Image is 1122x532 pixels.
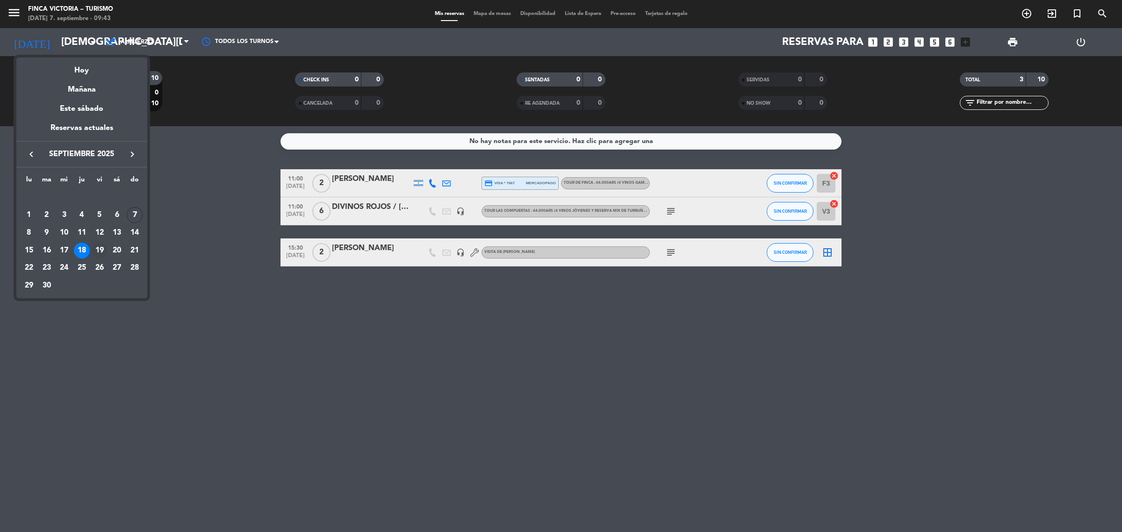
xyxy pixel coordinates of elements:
td: 15 de septiembre de 2025 [20,242,38,259]
div: Hoy [16,58,147,77]
div: 1 [21,207,37,223]
td: 9 de septiembre de 2025 [38,224,56,242]
button: keyboard_arrow_right [124,148,141,160]
div: 27 [109,260,125,276]
td: 24 de septiembre de 2025 [55,259,73,277]
div: Mañana [16,77,147,96]
i: keyboard_arrow_right [127,149,138,160]
div: 22 [21,260,37,276]
span: septiembre 2025 [40,148,124,160]
div: 8 [21,225,37,241]
div: 25 [74,260,90,276]
div: 14 [127,225,143,241]
td: SEP. [20,189,144,207]
div: 15 [21,243,37,259]
div: 30 [39,278,55,294]
td: 30 de septiembre de 2025 [38,277,56,295]
td: 1 de septiembre de 2025 [20,207,38,224]
td: 7 de septiembre de 2025 [126,207,144,224]
th: sábado [108,174,126,189]
div: 21 [127,243,143,259]
div: 17 [56,243,72,259]
td: 13 de septiembre de 2025 [108,224,126,242]
td: 26 de septiembre de 2025 [91,259,108,277]
div: 29 [21,278,37,294]
div: 11 [74,225,90,241]
td: 25 de septiembre de 2025 [73,259,91,277]
th: viernes [91,174,108,189]
td: 6 de septiembre de 2025 [108,207,126,224]
td: 28 de septiembre de 2025 [126,259,144,277]
div: 12 [92,225,108,241]
div: 2 [39,207,55,223]
td: 17 de septiembre de 2025 [55,242,73,259]
td: 10 de septiembre de 2025 [55,224,73,242]
td: 21 de septiembre de 2025 [126,242,144,259]
th: domingo [126,174,144,189]
th: miércoles [55,174,73,189]
td: 14 de septiembre de 2025 [126,224,144,242]
div: 5 [92,207,108,223]
div: 24 [56,260,72,276]
div: 20 [109,243,125,259]
td: 22 de septiembre de 2025 [20,259,38,277]
div: 23 [39,260,55,276]
div: 18 [74,243,90,259]
td: 23 de septiembre de 2025 [38,259,56,277]
th: martes [38,174,56,189]
td: 18 de septiembre de 2025 [73,242,91,259]
td: 20 de septiembre de 2025 [108,242,126,259]
i: keyboard_arrow_left [26,149,37,160]
td: 29 de septiembre de 2025 [20,277,38,295]
td: 19 de septiembre de 2025 [91,242,108,259]
div: 3 [56,207,72,223]
th: lunes [20,174,38,189]
td: 4 de septiembre de 2025 [73,207,91,224]
td: 8 de septiembre de 2025 [20,224,38,242]
td: 3 de septiembre de 2025 [55,207,73,224]
div: 19 [92,243,108,259]
td: 27 de septiembre de 2025 [108,259,126,277]
div: 13 [109,225,125,241]
div: Este sábado [16,96,147,122]
div: 9 [39,225,55,241]
div: 16 [39,243,55,259]
th: jueves [73,174,91,189]
div: 28 [127,260,143,276]
td: 2 de septiembre de 2025 [38,207,56,224]
div: 4 [74,207,90,223]
button: keyboard_arrow_left [23,148,40,160]
div: 7 [127,207,143,223]
td: 12 de septiembre de 2025 [91,224,108,242]
div: 10 [56,225,72,241]
td: 11 de septiembre de 2025 [73,224,91,242]
div: 26 [92,260,108,276]
div: 6 [109,207,125,223]
div: Reservas actuales [16,122,147,141]
td: 5 de septiembre de 2025 [91,207,108,224]
td: 16 de septiembre de 2025 [38,242,56,259]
